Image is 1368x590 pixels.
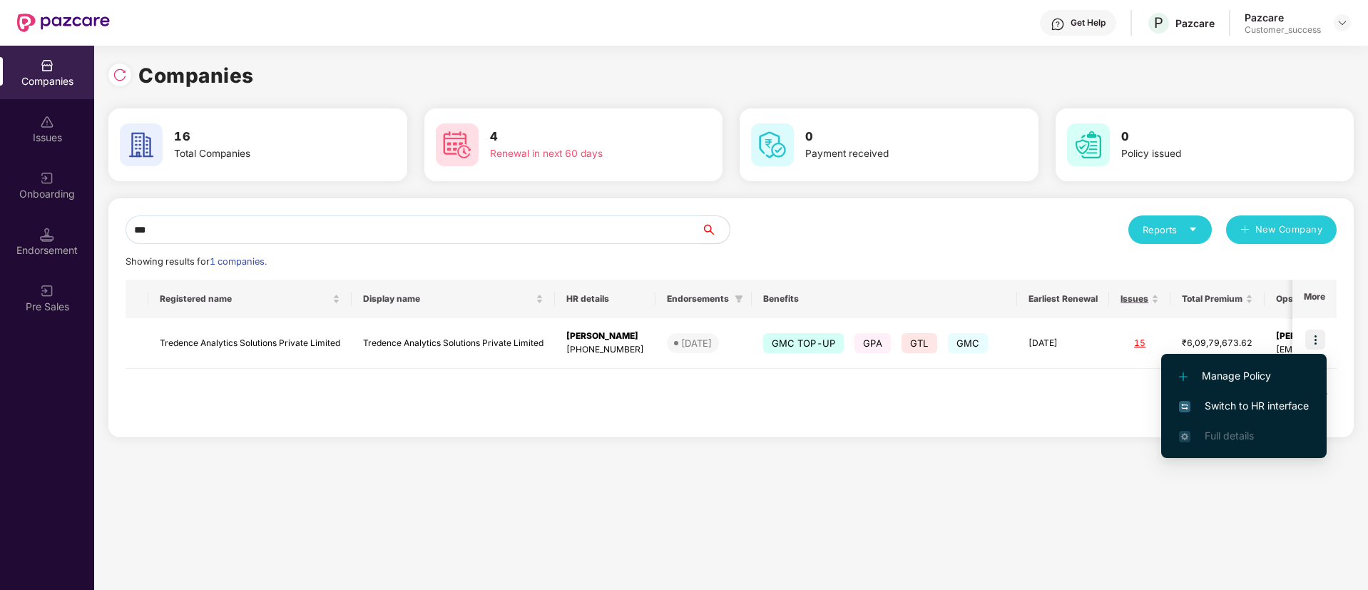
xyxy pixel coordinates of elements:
img: svg+xml;base64,PHN2ZyB3aWR0aD0iMjAiIGhlaWdodD0iMjAiIHZpZXdCb3g9IjAgMCAyMCAyMCIgZmlsbD0ibm9uZSIgeG... [40,171,54,185]
span: Registered name [160,293,330,305]
img: svg+xml;base64,PHN2ZyBpZD0iQ29tcGFuaWVzIiB4bWxucz0iaHR0cDovL3d3dy53My5vcmcvMjAwMC9zdmciIHdpZHRoPS... [40,59,54,73]
span: Issues [1121,293,1148,305]
th: HR details [555,280,655,318]
th: Issues [1109,280,1170,318]
span: P [1154,14,1163,31]
th: Registered name [148,280,352,318]
span: Manage Policy [1179,368,1309,384]
img: icon [1305,330,1325,350]
div: Reports [1143,223,1198,237]
td: Tredence Analytics Solutions Private Limited [148,318,352,369]
img: svg+xml;base64,PHN2ZyB4bWxucz0iaHR0cDovL3d3dy53My5vcmcvMjAwMC9zdmciIHdpZHRoPSIxNi4zNjMiIGhlaWdodD... [1179,431,1190,442]
h3: 4 [490,128,670,146]
div: Payment received [805,146,985,162]
span: filter [735,295,743,303]
td: Tredence Analytics Solutions Private Limited [352,318,555,369]
span: Full details [1205,429,1254,442]
img: svg+xml;base64,PHN2ZyB4bWxucz0iaHR0cDovL3d3dy53My5vcmcvMjAwMC9zdmciIHdpZHRoPSI2MCIgaGVpZ2h0PSI2MC... [120,123,163,166]
span: Endorsements [667,293,729,305]
span: GMC [948,333,989,353]
button: search [700,215,730,244]
img: svg+xml;base64,PHN2ZyBpZD0iSXNzdWVzX2Rpc2FibGVkIiB4bWxucz0iaHR0cDovL3d3dy53My5vcmcvMjAwMC9zdmciIH... [40,115,54,129]
div: Pazcare [1175,16,1215,30]
div: [DATE] [681,336,712,350]
div: Customer_success [1245,24,1321,36]
th: Display name [352,280,555,318]
span: 1 companies. [210,256,267,267]
h1: Companies [138,60,254,91]
span: GTL [902,333,937,353]
div: Policy issued [1121,146,1301,162]
img: svg+xml;base64,PHN2ZyB3aWR0aD0iMTQuNSIgaGVpZ2h0PSIxNC41IiB2aWV3Qm94PSIwIDAgMTYgMTYiIGZpbGw9Im5vbm... [40,228,54,242]
button: plusNew Company [1226,215,1337,244]
span: Total Premium [1182,293,1242,305]
img: svg+xml;base64,PHN2ZyB4bWxucz0iaHR0cDovL3d3dy53My5vcmcvMjAwMC9zdmciIHdpZHRoPSI2MCIgaGVpZ2h0PSI2MC... [1067,123,1110,166]
th: Benefits [752,280,1017,318]
span: GPA [854,333,891,353]
img: New Pazcare Logo [17,14,110,32]
h3: 16 [174,128,354,146]
span: search [700,224,730,235]
th: Earliest Renewal [1017,280,1109,318]
div: Get Help [1071,17,1106,29]
div: ₹6,09,79,673.62 [1182,337,1253,350]
td: [DATE] [1017,318,1109,369]
img: svg+xml;base64,PHN2ZyB3aWR0aD0iMjAiIGhlaWdodD0iMjAiIHZpZXdCb3g9IjAgMCAyMCAyMCIgZmlsbD0ibm9uZSIgeG... [40,284,54,298]
img: svg+xml;base64,PHN2ZyBpZD0iSGVscC0zMngzMiIgeG1sbnM9Imh0dHA6Ly93d3cudzMub3JnLzIwMDAvc3ZnIiB3aWR0aD... [1051,17,1065,31]
span: plus [1240,225,1250,236]
div: 15 [1121,337,1159,350]
th: Total Premium [1170,280,1265,318]
span: caret-down [1188,225,1198,234]
img: svg+xml;base64,PHN2ZyB4bWxucz0iaHR0cDovL3d3dy53My5vcmcvMjAwMC9zdmciIHdpZHRoPSI2MCIgaGVpZ2h0PSI2MC... [751,123,794,166]
h3: 0 [805,128,985,146]
img: svg+xml;base64,PHN2ZyBpZD0iUmVsb2FkLTMyeDMyIiB4bWxucz0iaHR0cDovL3d3dy53My5vcmcvMjAwMC9zdmciIHdpZH... [113,68,127,82]
span: Switch to HR interface [1179,398,1309,414]
img: svg+xml;base64,PHN2ZyB4bWxucz0iaHR0cDovL3d3dy53My5vcmcvMjAwMC9zdmciIHdpZHRoPSIxNiIgaGVpZ2h0PSIxNi... [1179,401,1190,412]
th: More [1292,280,1337,318]
img: svg+xml;base64,PHN2ZyB4bWxucz0iaHR0cDovL3d3dy53My5vcmcvMjAwMC9zdmciIHdpZHRoPSIxMi4yMDEiIGhlaWdodD... [1179,372,1188,381]
span: Showing results for [126,256,267,267]
img: svg+xml;base64,PHN2ZyB4bWxucz0iaHR0cDovL3d3dy53My5vcmcvMjAwMC9zdmciIHdpZHRoPSI2MCIgaGVpZ2h0PSI2MC... [436,123,479,166]
div: [PERSON_NAME] [566,330,644,343]
div: [PHONE_NUMBER] [566,343,644,357]
img: svg+xml;base64,PHN2ZyBpZD0iRHJvcGRvd24tMzJ4MzIiIHhtbG5zPSJodHRwOi8vd3d3LnczLm9yZy8yMDAwL3N2ZyIgd2... [1337,17,1348,29]
span: GMC TOP-UP [763,333,844,353]
span: Display name [363,293,533,305]
div: Renewal in next 60 days [490,146,670,162]
span: filter [732,290,746,307]
h3: 0 [1121,128,1301,146]
div: Total Companies [174,146,354,162]
div: Pazcare [1245,11,1321,24]
span: New Company [1255,223,1323,237]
